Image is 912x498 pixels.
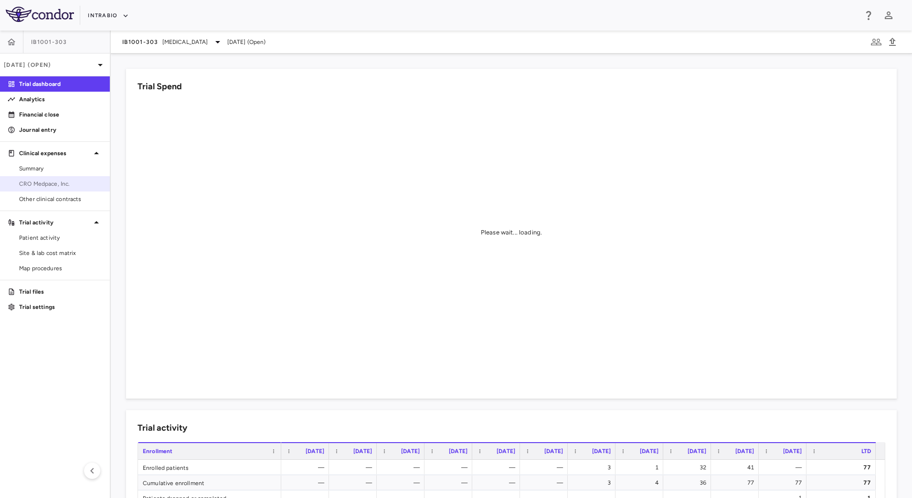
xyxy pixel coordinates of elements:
[19,180,102,188] span: CRO Medpace, Inc.
[815,460,871,475] div: 77
[576,460,611,475] div: 3
[720,460,754,475] div: 41
[19,95,102,104] p: Analytics
[19,233,102,242] span: Patient activity
[672,475,706,490] div: 36
[338,475,372,490] div: —
[19,149,91,158] p: Clinical expenses
[122,38,159,46] span: IB1001-303
[672,460,706,475] div: 32
[735,448,754,455] span: [DATE]
[19,164,102,173] span: Summary
[4,61,95,69] p: [DATE] (Open)
[481,228,542,237] div: Please wait... loading.
[19,126,102,134] p: Journal entry
[88,8,129,23] button: IntraBio
[433,475,467,490] div: —
[497,448,515,455] span: [DATE]
[640,448,658,455] span: [DATE]
[767,460,802,475] div: —
[481,475,515,490] div: —
[19,303,102,311] p: Trial settings
[138,80,182,93] h6: Trial Spend
[401,448,420,455] span: [DATE]
[6,7,74,22] img: logo-full-SnFGN8VE.png
[815,475,871,490] div: 77
[353,448,372,455] span: [DATE]
[227,38,266,46] span: [DATE] (Open)
[31,38,67,46] span: IB1001-303
[861,448,871,455] span: LTD
[19,80,102,88] p: Trial dashboard
[19,110,102,119] p: Financial close
[143,448,173,455] span: Enrollment
[481,460,515,475] div: —
[385,475,420,490] div: —
[162,38,208,46] span: [MEDICAL_DATA]
[783,448,802,455] span: [DATE]
[529,475,563,490] div: —
[624,475,658,490] div: 4
[688,448,706,455] span: [DATE]
[19,218,91,227] p: Trial activity
[624,460,658,475] div: 1
[592,448,611,455] span: [DATE]
[138,475,281,490] div: Cumulative enrollment
[19,195,102,203] span: Other clinical contracts
[138,422,187,434] h6: Trial activity
[576,475,611,490] div: 3
[720,475,754,490] div: 77
[19,287,102,296] p: Trial files
[385,460,420,475] div: —
[529,460,563,475] div: —
[306,448,324,455] span: [DATE]
[290,475,324,490] div: —
[338,460,372,475] div: —
[449,448,467,455] span: [DATE]
[544,448,563,455] span: [DATE]
[433,460,467,475] div: —
[19,249,102,257] span: Site & lab cost matrix
[19,264,102,273] span: Map procedures
[138,460,281,475] div: Enrolled patients
[290,460,324,475] div: —
[767,475,802,490] div: 77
